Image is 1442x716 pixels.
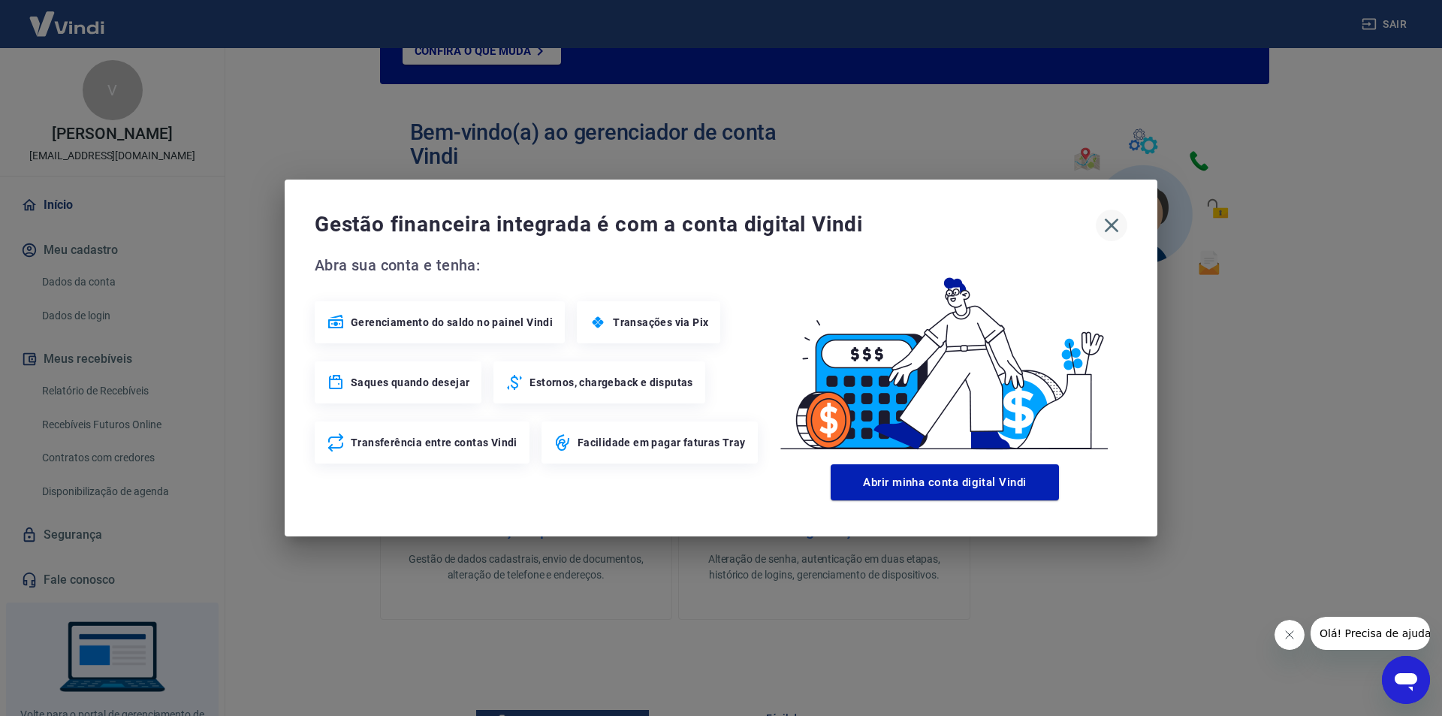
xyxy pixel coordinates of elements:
[351,435,517,450] span: Transferência entre contas Vindi
[1311,617,1430,650] iframe: Mensagem da empresa
[315,210,1096,240] span: Gestão financeira integrada é com a conta digital Vindi
[315,253,762,277] span: Abra sua conta e tenha:
[578,435,746,450] span: Facilidade em pagar faturas Tray
[831,464,1059,500] button: Abrir minha conta digital Vindi
[762,253,1127,458] img: Good Billing
[1275,620,1305,650] iframe: Fechar mensagem
[351,315,553,330] span: Gerenciamento do saldo no painel Vindi
[1382,656,1430,704] iframe: Botão para abrir a janela de mensagens
[351,375,469,390] span: Saques quando desejar
[529,375,692,390] span: Estornos, chargeback e disputas
[9,11,126,23] span: Olá! Precisa de ajuda?
[613,315,708,330] span: Transações via Pix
